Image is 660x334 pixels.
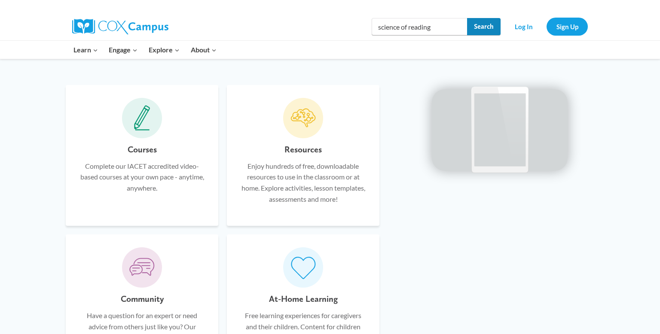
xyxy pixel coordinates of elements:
a: Log In [505,18,542,35]
nav: Primary Navigation [68,41,222,59]
input: Search [467,18,501,35]
button: Child menu of Engage [104,41,144,59]
h6: Courses [128,143,157,156]
a: Sign Up [547,18,588,35]
h6: Resources [284,143,322,156]
p: Enjoy hundreds of free, downloadable resources to use in the classroom or at home. Explore activi... [240,161,367,204]
button: Child menu of About [185,41,222,59]
input: Search Cox Campus [372,18,501,35]
h6: Community [121,292,164,306]
button: Child menu of Learn [68,41,104,59]
button: Child menu of Explore [143,41,185,59]
h6: At-Home Learning [269,292,338,306]
nav: Secondary Navigation [505,18,588,35]
img: Cox Campus [72,19,168,34]
p: Complete our IACET accredited video-based courses at your own pace - anytime, anywhere. [79,161,205,194]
